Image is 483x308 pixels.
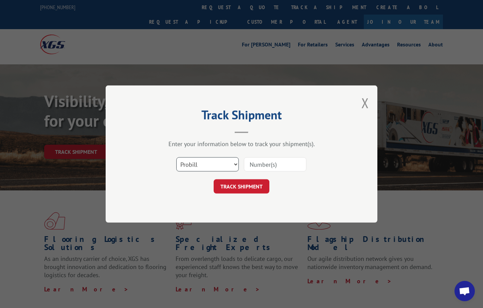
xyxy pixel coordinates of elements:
[214,179,269,193] button: TRACK SHIPMENT
[140,110,343,123] h2: Track Shipment
[140,140,343,148] div: Enter your information below to track your shipment(s).
[244,157,306,171] input: Number(s)
[361,94,369,112] button: Close modal
[454,281,475,301] div: Open chat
